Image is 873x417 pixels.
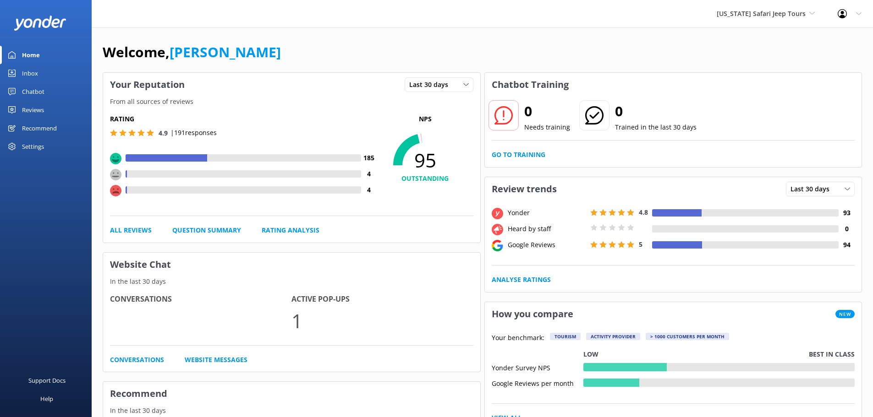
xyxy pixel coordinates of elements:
[172,225,241,235] a: Question Summary
[492,363,583,371] div: Yonder Survey NPS
[492,333,544,344] p: Your benchmark:
[835,310,855,318] span: New
[110,114,377,124] h5: Rating
[22,46,40,64] div: Home
[40,390,53,408] div: Help
[22,137,44,156] div: Settings
[639,240,642,249] span: 5
[103,73,192,97] h3: Your Reputation
[103,41,281,63] h1: Welcome,
[361,185,377,195] h4: 4
[505,224,588,234] div: Heard by staff
[505,240,588,250] div: Google Reviews
[615,100,697,122] h2: 0
[791,184,835,194] span: Last 30 days
[485,302,580,326] h3: How you compare
[639,208,648,217] span: 4.8
[377,173,473,184] h4: OUTSTANDING
[103,276,480,287] p: In the last 30 days
[492,275,551,285] a: Analyse Ratings
[524,122,570,132] p: Needs training
[615,122,697,132] p: Trained in the last 30 days
[22,119,57,137] div: Recommend
[170,43,281,61] a: [PERSON_NAME]
[110,293,291,305] h4: Conversations
[110,355,164,365] a: Conversations
[809,349,855,359] p: Best in class
[103,406,480,416] p: In the last 30 days
[646,333,729,340] div: > 1000 customers per month
[22,101,44,119] div: Reviews
[550,333,581,340] div: Tourism
[377,114,473,124] p: NPS
[361,153,377,163] h4: 185
[586,333,640,340] div: Activity Provider
[262,225,319,235] a: Rating Analysis
[839,208,855,218] h4: 93
[409,80,454,90] span: Last 30 days
[170,128,217,138] p: | 191 responses
[291,305,473,336] p: 1
[492,379,583,387] div: Google Reviews per month
[485,177,564,201] h3: Review trends
[22,82,44,101] div: Chatbot
[492,150,545,160] a: Go to Training
[103,97,480,107] p: From all sources of reviews
[361,169,377,179] h4: 4
[103,253,480,276] h3: Website Chat
[28,371,66,390] div: Support Docs
[159,129,168,137] span: 4.9
[103,382,480,406] h3: Recommend
[110,225,152,235] a: All Reviews
[583,349,598,359] p: Low
[291,293,473,305] h4: Active Pop-ups
[485,73,576,97] h3: Chatbot Training
[839,240,855,250] h4: 94
[377,149,473,172] span: 95
[185,355,247,365] a: Website Messages
[524,100,570,122] h2: 0
[839,224,855,234] h4: 0
[505,208,588,218] div: Yonder
[22,64,38,82] div: Inbox
[717,9,806,18] span: [US_STATE] Safari Jeep Tours
[14,16,66,31] img: yonder-white-logo.png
